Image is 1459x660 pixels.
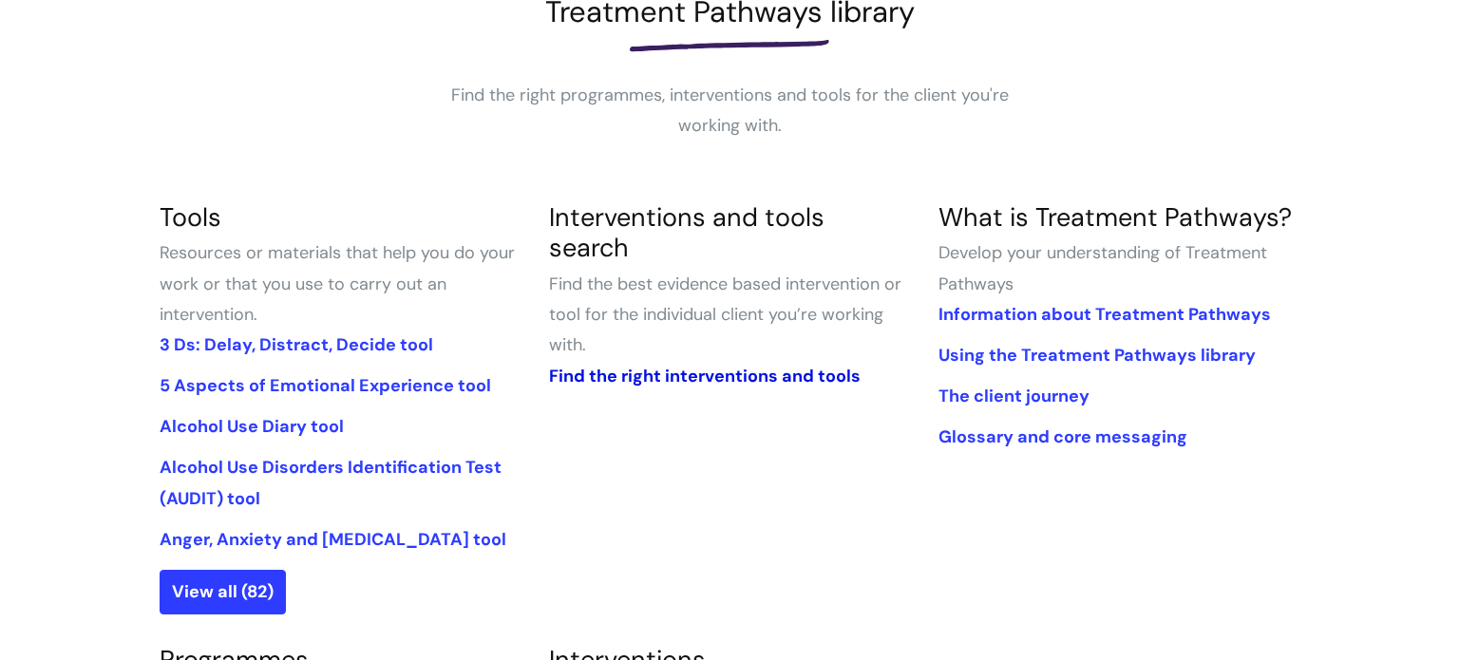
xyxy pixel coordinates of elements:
[938,200,1292,234] a: What is Treatment Pathways?
[549,200,824,264] a: Interventions and tools search
[549,365,861,387] a: Find the right interventions and tools
[160,241,515,326] span: Resources or materials that help you do your work or that you use to carry out an intervention.
[160,415,344,438] a: Alcohol Use Diary tool
[445,80,1014,141] p: Find the right programmes, interventions and tools for the client you're working with.
[938,303,1271,326] a: Information about Treatment Pathways
[160,456,502,509] a: Alcohol Use Disorders Identification Test (AUDIT) tool
[160,374,491,397] a: 5 Aspects of Emotional Experience tool
[160,333,433,356] a: 3 Ds: Delay, Distract, Decide tool
[549,273,901,357] span: Find the best evidence based intervention or tool for the individual client you’re working with.
[160,570,286,613] a: View all (82)
[938,241,1267,294] span: Develop your understanding of Treatment Pathways
[938,425,1187,448] a: Glossary and core messaging
[160,200,221,234] a: Tools
[938,385,1090,407] a: The client journey
[160,528,506,551] a: Anger, Anxiety and [MEDICAL_DATA] tool
[938,344,1256,367] a: Using the Treatment Pathways library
